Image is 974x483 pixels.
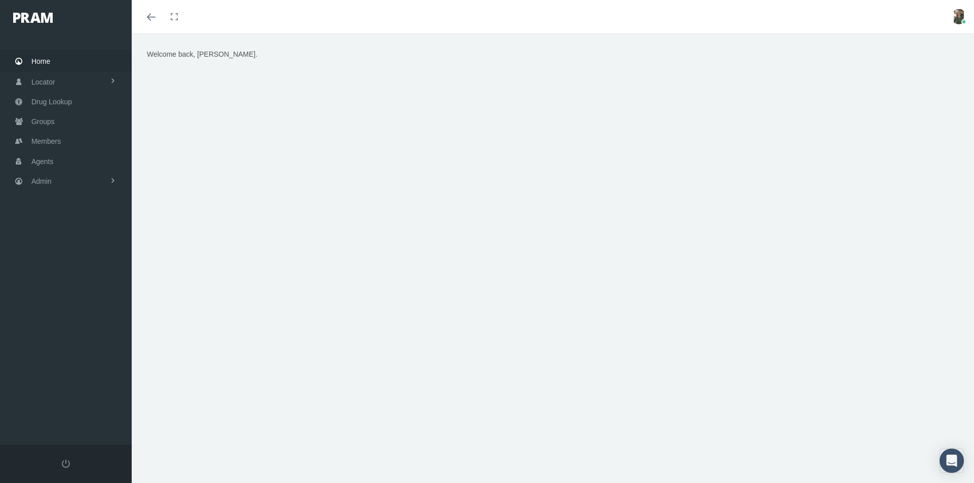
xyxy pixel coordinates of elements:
span: Drug Lookup [31,92,72,111]
span: Members [31,132,61,151]
span: Agents [31,152,54,171]
span: Admin [31,172,52,191]
span: Home [31,52,50,71]
span: Welcome back, [PERSON_NAME]. [147,50,257,58]
div: Open Intercom Messenger [940,449,964,473]
img: S_Profile_Picture_15372.jpg [951,9,966,24]
span: Locator [31,72,55,92]
span: Groups [31,112,55,131]
img: PRAM_20_x_78.png [13,13,53,23]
